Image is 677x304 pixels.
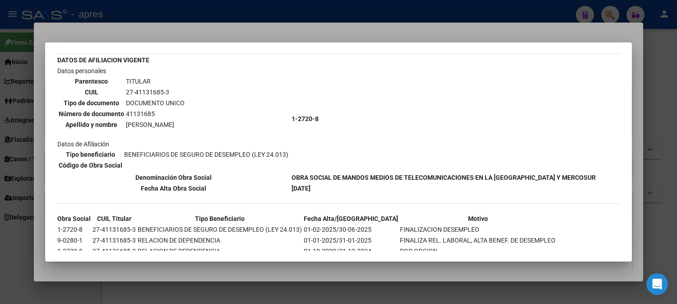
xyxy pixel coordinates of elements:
td: 27-41131685-3 [92,235,136,245]
td: 9-0280-1 [57,235,91,245]
th: CUIL [58,87,125,97]
td: FINALIZACION DESEMPLEO [399,224,556,234]
b: DATOS DE AFILIACION VIGENTE [57,56,149,64]
th: Motivo [399,214,556,224]
td: POR OPCION [399,246,556,256]
th: Tipo de documento [58,98,125,108]
td: BENEFICIARIOS DE SEGURO DE DESEMPLEO (LEY 24.013) [137,224,302,234]
td: Datos personales Datos de Afiliación [57,66,290,172]
b: OBRA SOCIAL DE MANDOS MEDIOS DE TELECOMUNICACIONES EN LA [GEOGRAPHIC_DATA] Y MERCOSUR [292,174,596,181]
td: RELACION DE DEPENDENCIA [137,246,302,256]
td: RELACION DE DEPENDENCIA [137,235,302,245]
td: [PERSON_NAME] [125,120,185,130]
td: 1-2720-8 [57,246,91,256]
th: Código de Obra Social [58,160,123,170]
div: Open Intercom Messenger [646,273,668,295]
th: Denominación Obra Social [57,173,290,182]
th: CUIL Titular [92,214,136,224]
td: BENEFICIARIOS DE SEGURO DE DESEMPLEO (LEY 24.013) [124,150,289,159]
th: Tipo Beneficiario [137,214,302,224]
td: 27-41131685-3 [125,87,185,97]
td: 01-02-2025/30-06-2025 [303,224,399,234]
th: Parentesco [58,76,125,86]
th: Obra Social [57,214,91,224]
td: 27-41131685-3 [92,246,136,256]
td: 41131685 [125,109,185,119]
td: TITULAR [125,76,185,86]
th: Número de documento [58,109,125,119]
td: 01-01-2025/31-01-2025 [303,235,399,245]
th: Fecha Alta/[GEOGRAPHIC_DATA] [303,214,399,224]
th: Fecha Alta Obra Social [57,183,290,193]
th: Tipo beneficiario [58,150,123,159]
td: 01-10-2020/31-12-2024 [303,246,399,256]
td: DOCUMENTO UNICO [125,98,185,108]
td: FINALIZA REL. LABORAL, ALTA BENEF. DE DESEMPLEO [399,235,556,245]
td: 27-41131685-3 [92,224,136,234]
td: 1-2720-8 [57,224,91,234]
b: [DATE] [292,185,311,192]
th: Apellido y nombre [58,120,125,130]
b: 1-2720-8 [292,115,319,122]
